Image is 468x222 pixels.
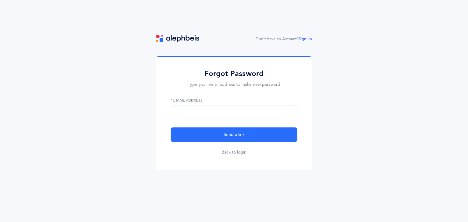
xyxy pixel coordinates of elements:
[222,149,246,155] a: Back to login
[256,36,312,42] div: Don't have an Account?
[224,132,245,138] span: Send a link
[299,37,312,41] a: Sign up
[171,82,297,88] p: Type your email address to make new password
[156,35,199,42] img: logo.svg
[171,127,297,142] button: Send a link
[171,69,297,78] h2: Forgot Password
[171,98,297,103] label: *E-Mail Address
